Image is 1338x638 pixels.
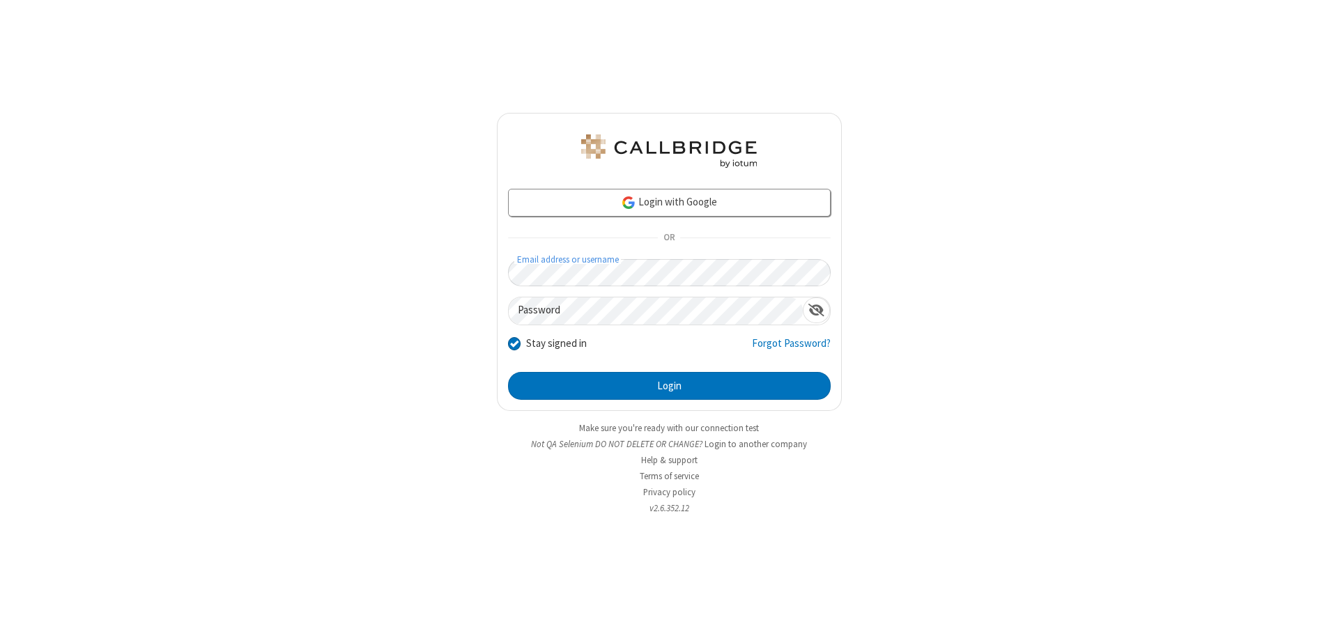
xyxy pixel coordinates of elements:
input: Email address or username [508,259,831,286]
input: Password [509,297,803,325]
button: Login [508,372,831,400]
a: Login with Google [508,189,831,217]
a: Privacy policy [643,486,695,498]
span: OR [658,228,680,248]
button: Login to another company [705,437,807,451]
a: Make sure you're ready with our connection test [579,422,759,434]
div: Show password [803,297,830,323]
li: v2.6.352.12 [497,501,842,515]
img: google-icon.png [621,195,636,210]
a: Forgot Password? [752,336,831,362]
a: Help & support [641,454,698,466]
label: Stay signed in [526,336,587,352]
img: QA Selenium DO NOT DELETE OR CHANGE [578,134,760,168]
li: Not QA Selenium DO NOT DELETE OR CHANGE? [497,437,842,451]
a: Terms of service [640,470,699,482]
